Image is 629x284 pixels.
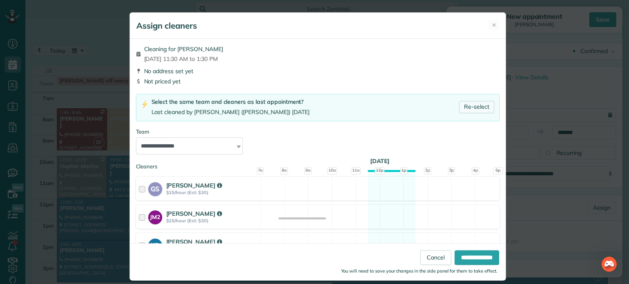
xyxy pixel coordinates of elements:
div: No address set yet [136,67,500,75]
strong: [PERSON_NAME] [166,238,222,246]
div: Select the same team and cleaners as last appointment? [152,98,310,106]
strong: KD [148,239,162,250]
div: Cleaners [136,163,500,165]
div: Team [136,128,500,136]
strong: [PERSON_NAME] [166,210,222,217]
strong: GS [148,182,162,194]
span: ✕ [492,21,496,29]
strong: JM2 [148,210,162,221]
div: Not priced yet [136,77,500,85]
strong: $15/hour (Est: $30) [166,218,258,224]
small: You will need to save your changes in the side panel for them to take effect. [341,268,498,274]
span: Cleaning for [PERSON_NAME] [144,45,223,53]
span: [DATE] 11:30 AM to 1:30 PM [144,55,223,63]
a: Cancel [420,250,451,265]
div: Last cleaned by [PERSON_NAME] ([PERSON_NAME]) [DATE] [152,108,310,116]
h5: Assign cleaners [136,20,197,31]
img: lightning-bolt-icon-94e5364df696ac2de96d3a42b8a9ff6ba979493684c50e6bbbcda72601fa0d29.png [141,100,148,109]
strong: $15/hour (Est: $30) [166,190,258,195]
strong: [PERSON_NAME] [166,181,222,189]
a: Re-select [459,101,494,113]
